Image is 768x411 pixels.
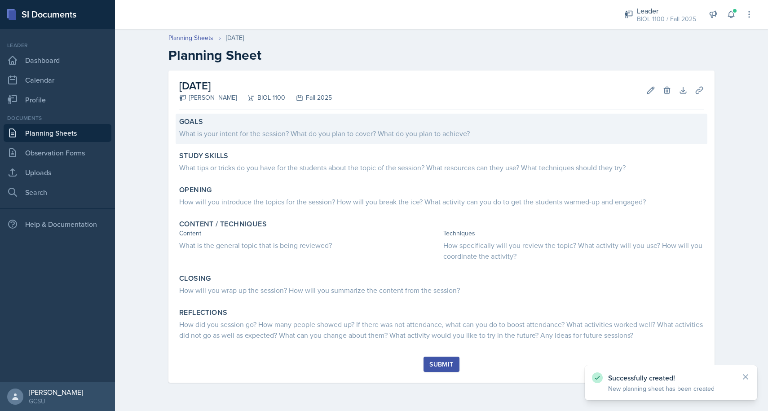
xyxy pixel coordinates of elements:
[443,229,704,238] div: Techniques
[179,308,227,317] label: Reflections
[4,51,111,69] a: Dashboard
[179,93,237,102] div: [PERSON_NAME]
[179,186,212,194] label: Opening
[285,93,332,102] div: Fall 2025
[4,41,111,49] div: Leader
[4,144,111,162] a: Observation Forms
[637,14,696,24] div: BIOL 1100 / Fall 2025
[179,274,211,283] label: Closing
[4,114,111,122] div: Documents
[179,240,440,251] div: What is the general topic that is being reviewed?
[179,220,267,229] label: Content / Techniques
[4,91,111,109] a: Profile
[4,183,111,201] a: Search
[29,388,83,397] div: [PERSON_NAME]
[4,124,111,142] a: Planning Sheets
[4,215,111,233] div: Help & Documentation
[179,285,704,296] div: How will you wrap up the session? How will you summarize the content from the session?
[179,151,229,160] label: Study Skills
[443,240,704,261] div: How specifically will you review the topic? What activity will you use? How will you coordinate t...
[4,164,111,181] a: Uploads
[237,93,285,102] div: BIOL 1100
[168,33,213,43] a: Planning Sheets
[179,128,704,139] div: What is your intent for the session? What do you plan to cover? What do you plan to achieve?
[29,397,83,406] div: GCSU
[179,319,704,340] div: How did you session go? How many people showed up? If there was not attendance, what can you do t...
[179,162,704,173] div: What tips or tricks do you have for the students about the topic of the session? What resources c...
[179,229,440,238] div: Content
[168,47,715,63] h2: Planning Sheet
[637,5,696,16] div: Leader
[4,71,111,89] a: Calendar
[179,196,704,207] div: How will you introduce the topics for the session? How will you break the ice? What activity can ...
[429,361,453,368] div: Submit
[608,384,734,393] p: New planning sheet has been created
[226,33,244,43] div: [DATE]
[179,78,332,94] h2: [DATE]
[608,373,734,382] p: Successfully created!
[179,117,203,126] label: Goals
[424,357,459,372] button: Submit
